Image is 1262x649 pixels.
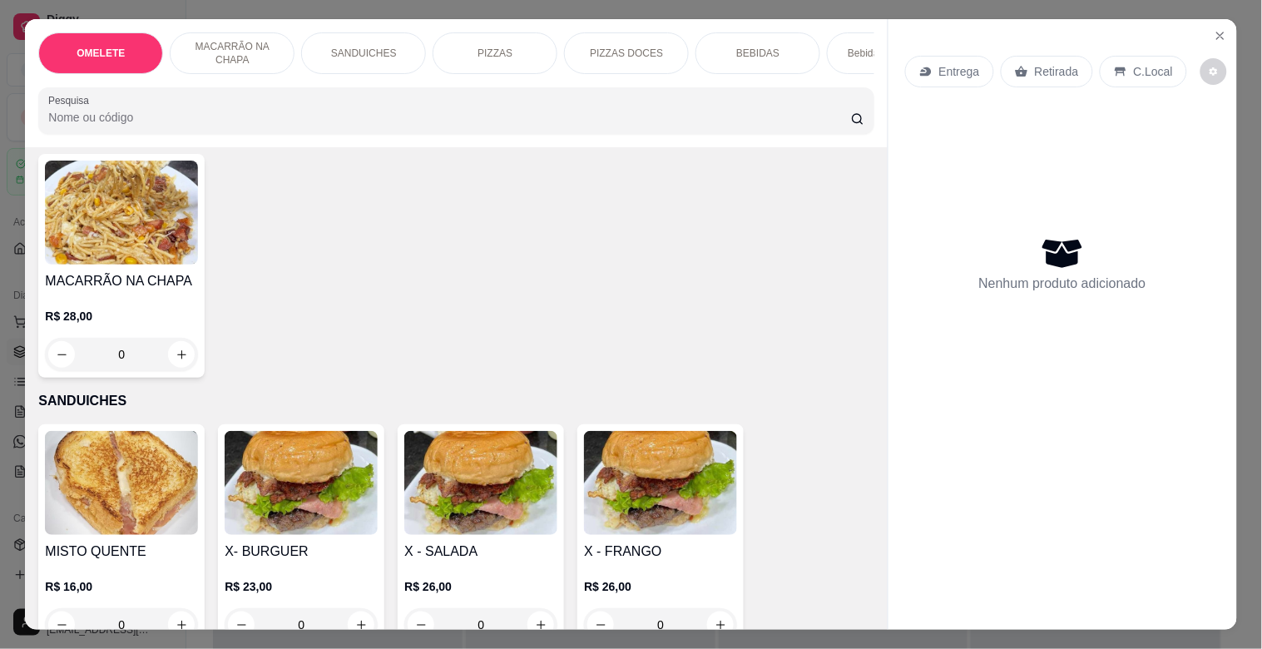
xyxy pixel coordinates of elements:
p: C.Local [1134,63,1173,80]
input: Pesquisa [48,109,851,126]
p: Entrega [939,63,980,80]
h4: MACARRÃO NA CHAPA [45,271,198,291]
p: R$ 26,00 [404,578,557,595]
p: Nenhum produto adicionado [979,274,1146,294]
h4: X - FRANGO [584,542,737,562]
p: OMELETE [77,47,125,60]
p: R$ 16,00 [45,578,198,595]
button: Close [1207,22,1234,49]
label: Pesquisa [48,93,95,107]
img: product-image [225,431,378,535]
p: R$ 28,00 [45,308,198,324]
p: SANDUICHES [38,391,874,411]
img: product-image [45,161,198,265]
img: product-image [584,431,737,535]
p: PIZZAS DOCES [590,47,663,60]
p: SANDUICHES [331,47,397,60]
h4: MISTO QUENTE [45,542,198,562]
button: decrease-product-quantity [1200,58,1227,85]
img: product-image [45,431,198,535]
p: R$ 26,00 [584,578,737,595]
img: product-image [404,431,557,535]
p: MACARRÃO NA CHAPA [184,40,280,67]
p: Bebidas Alcoólicas [848,47,931,60]
h4: X- BURGUER [225,542,378,562]
p: Retirada [1035,63,1079,80]
p: PIZZAS [478,47,512,60]
p: BEBIDAS [736,47,779,60]
h4: X - SALADA [404,542,557,562]
p: R$ 23,00 [225,578,378,595]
